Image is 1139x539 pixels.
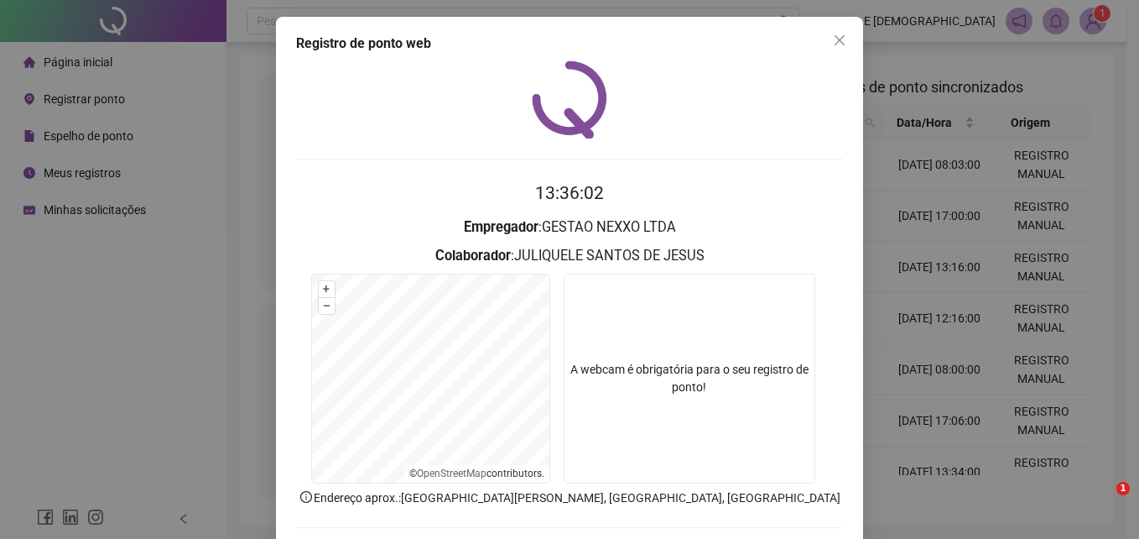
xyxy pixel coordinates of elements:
[1116,482,1130,495] span: 1
[532,60,607,139] img: QRPoint
[296,217,843,238] h3: : GESTAO NEXXO LTDA
[296,34,843,54] div: Registro de ponto web
[826,27,853,54] button: Close
[409,468,544,479] li: © contributors.
[1082,482,1122,522] iframe: Intercom live chat
[319,298,335,314] button: –
[435,248,511,264] strong: Colaborador
[319,281,335,297] button: +
[564,274,815,484] div: A webcam é obrigatória para o seu registro de ponto!
[535,183,604,203] time: 13:36:02
[833,34,846,47] span: close
[299,489,314,505] span: info-circle
[417,468,486,479] a: OpenStreetMap
[296,489,843,507] p: Endereço aprox. : [GEOGRAPHIC_DATA][PERSON_NAME], [GEOGRAPHIC_DATA], [GEOGRAPHIC_DATA]
[296,245,843,267] h3: : JULIQUELE SANTOS DE JESUS
[464,219,538,235] strong: Empregador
